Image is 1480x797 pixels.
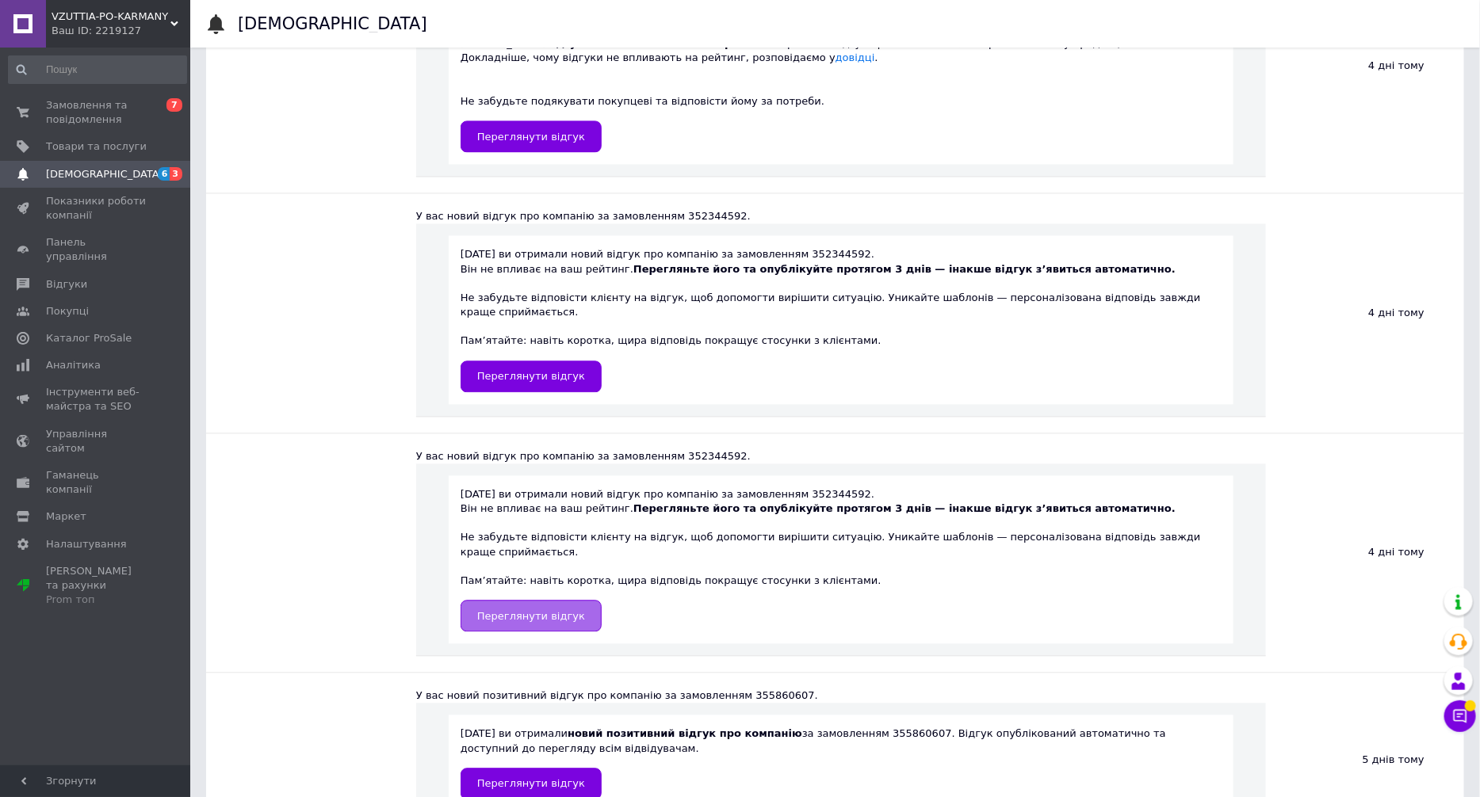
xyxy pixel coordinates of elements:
div: Ваш ID: 2219127 [52,24,190,38]
span: Гаманець компанії [46,468,147,497]
div: У вас новий відгук про компанію за замовленням 352344592. [416,209,1266,223]
b: Перегляньте його та опублікуйте протягом 3 днів — інакше відгук з’явиться автоматично. [633,502,1176,514]
h1: [DEMOGRAPHIC_DATA] [238,14,427,33]
span: Каталог ProSale [46,331,132,345]
span: 3 [170,167,182,181]
div: Докладніше, чому відгуки не впливають на рейтинг, розповідаємо у . [461,51,1222,65]
div: Prom топ [46,593,147,607]
a: Переглянути відгук [461,600,602,631]
span: Відгуки [46,277,87,292]
span: Налаштування [46,537,127,551]
span: Переглянути відгук [477,777,585,789]
span: Інструменти веб-майстра та SEO [46,385,147,414]
span: [DEMOGRAPHIC_DATA] [46,167,163,181]
button: Чат з покупцем [1444,700,1476,732]
span: Переглянути відгук [477,610,585,622]
span: Аналітика [46,358,101,372]
div: Не забудьте подякувати покупцеві та відповісти йому за потреби. [461,94,1222,109]
span: Покупці [46,304,89,318]
b: новий позитивний відгук про компанію [568,727,802,739]
span: Показники роботи компанії [46,194,147,223]
div: У вас новий відгук про компанію за замовленням 352344592. [416,449,1266,463]
span: Товари та послуги [46,139,147,154]
span: [PERSON_NAME] та рахунки [46,564,147,608]
div: Він не впливає на ваш рейтинг. Не забудьте відповісти клієнту на відгук, щоб допомогти вирішити с... [461,262,1222,320]
b: Перегляньте його та опублікуйте протягом 3 днів — інакше відгук з’явиться автоматично. [633,263,1176,275]
span: Переглянути відгук [477,370,585,382]
input: Пошук [8,55,187,84]
div: [DATE] ви отримали новий відгук про компанію за замовленням 352344592. Пам’ятайте: навіть коротка... [461,247,1222,391]
div: Він не впливає на ваш рейтинг. Не забудьте відповісти клієнту на відгук, щоб допомогти вирішити с... [461,501,1222,559]
span: Переглянути відгук [477,131,585,143]
a: довідці [836,51,875,63]
div: У вас новий позитивний відгук про компанію за замовленням 355860607. [416,688,1266,703]
span: VZUTTIA-PO-KARMANY [52,10,170,24]
span: Управління сайтом [46,427,147,456]
span: Маркет [46,509,86,524]
a: Переглянути відгук [461,120,602,152]
div: 4 дні тому [1266,433,1464,673]
a: Переглянути відгук [461,360,602,392]
span: 6 [158,167,170,181]
span: 7 [166,98,182,112]
span: Замовлення та повідомлення [46,98,147,127]
span: Панель управління [46,235,147,264]
div: 4 дні тому [1266,193,1464,433]
div: [DATE] ви отримали новий відгук про компанію за замовленням 352344592. Пам’ятайте: навіть коротка... [461,487,1222,631]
